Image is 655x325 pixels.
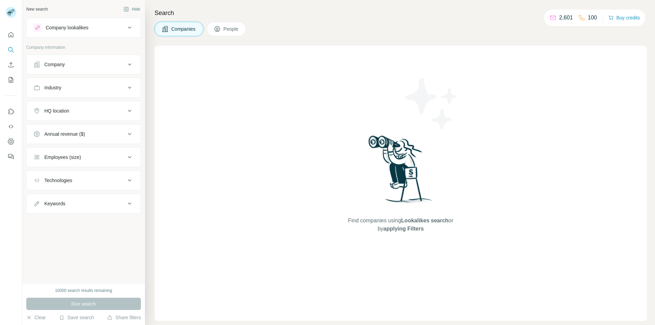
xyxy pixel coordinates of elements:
[27,19,141,36] button: Company lookalikes
[26,314,46,321] button: Clear
[5,44,16,56] button: Search
[46,24,88,31] div: Company lookalikes
[5,59,16,71] button: Enrich CSV
[44,107,69,114] div: HQ location
[27,195,141,212] button: Keywords
[59,314,94,321] button: Save search
[27,126,141,142] button: Annual revenue ($)
[26,6,48,12] div: New search
[5,150,16,163] button: Feedback
[44,84,61,91] div: Industry
[608,13,640,23] button: Buy credits
[44,131,85,137] div: Annual revenue ($)
[346,217,455,233] span: Find companies using or by
[44,154,81,161] div: Employees (size)
[26,44,141,50] p: Company information
[44,177,72,184] div: Technologies
[365,134,436,210] img: Surfe Illustration - Woman searching with binoculars
[5,29,16,41] button: Quick start
[401,218,449,223] span: Lookalikes search
[5,74,16,86] button: My lists
[171,26,196,32] span: Companies
[588,14,597,22] p: 100
[155,8,647,18] h4: Search
[5,120,16,133] button: Use Surfe API
[223,26,239,32] span: People
[5,105,16,118] button: Use Surfe on LinkedIn
[44,200,65,207] div: Keywords
[119,4,145,14] button: Hide
[27,79,141,96] button: Industry
[27,149,141,165] button: Employees (size)
[5,135,16,148] button: Dashboard
[107,314,141,321] button: Share filters
[383,226,424,232] span: applying Filters
[44,61,65,68] div: Company
[27,56,141,73] button: Company
[401,73,462,134] img: Surfe Illustration - Stars
[27,103,141,119] button: HQ location
[27,172,141,189] button: Technologies
[55,287,112,294] div: 10000 search results remaining
[559,14,573,22] p: 2,601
